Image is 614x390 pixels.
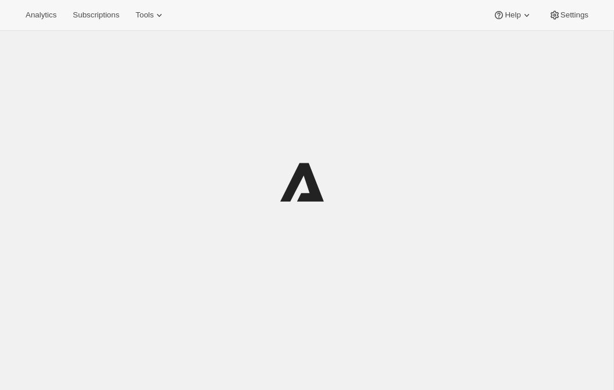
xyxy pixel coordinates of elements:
[66,7,126,23] button: Subscriptions
[542,7,595,23] button: Settings
[561,10,588,20] span: Settings
[26,10,56,20] span: Analytics
[128,7,172,23] button: Tools
[486,7,539,23] button: Help
[135,10,153,20] span: Tools
[19,7,63,23] button: Analytics
[505,10,520,20] span: Help
[73,10,119,20] span: Subscriptions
